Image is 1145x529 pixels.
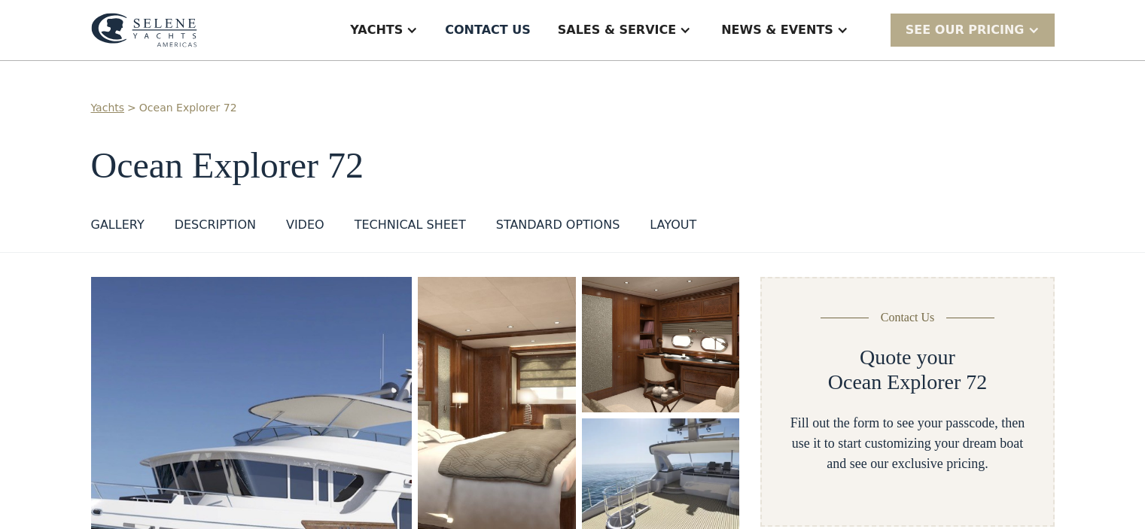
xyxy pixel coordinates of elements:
[496,216,620,234] div: standard options
[496,216,620,240] a: standard options
[906,21,1025,39] div: SEE Our Pricing
[860,345,955,370] h2: Quote your
[650,216,696,234] div: layout
[91,146,1055,186] h1: Ocean Explorer 72
[355,216,466,234] div: Technical sheet
[91,100,125,116] a: Yachts
[139,100,237,116] a: Ocean Explorer 72
[881,309,935,327] div: Contact Us
[828,369,987,395] h2: Ocean Explorer 72
[355,216,466,240] a: Technical sheet
[91,13,197,47] img: logo
[286,216,324,240] a: VIDEO
[91,216,145,234] div: GALLERY
[350,21,403,39] div: Yachts
[91,216,145,240] a: GALLERY
[786,413,1028,474] div: Fill out the form to see your passcode, then use it to start customizing your dream boat and see ...
[445,21,531,39] div: Contact US
[558,21,676,39] div: Sales & Service
[127,100,136,116] div: >
[650,216,696,240] a: layout
[175,216,256,240] a: DESCRIPTION
[721,21,833,39] div: News & EVENTS
[286,216,324,234] div: VIDEO
[175,216,256,234] div: DESCRIPTION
